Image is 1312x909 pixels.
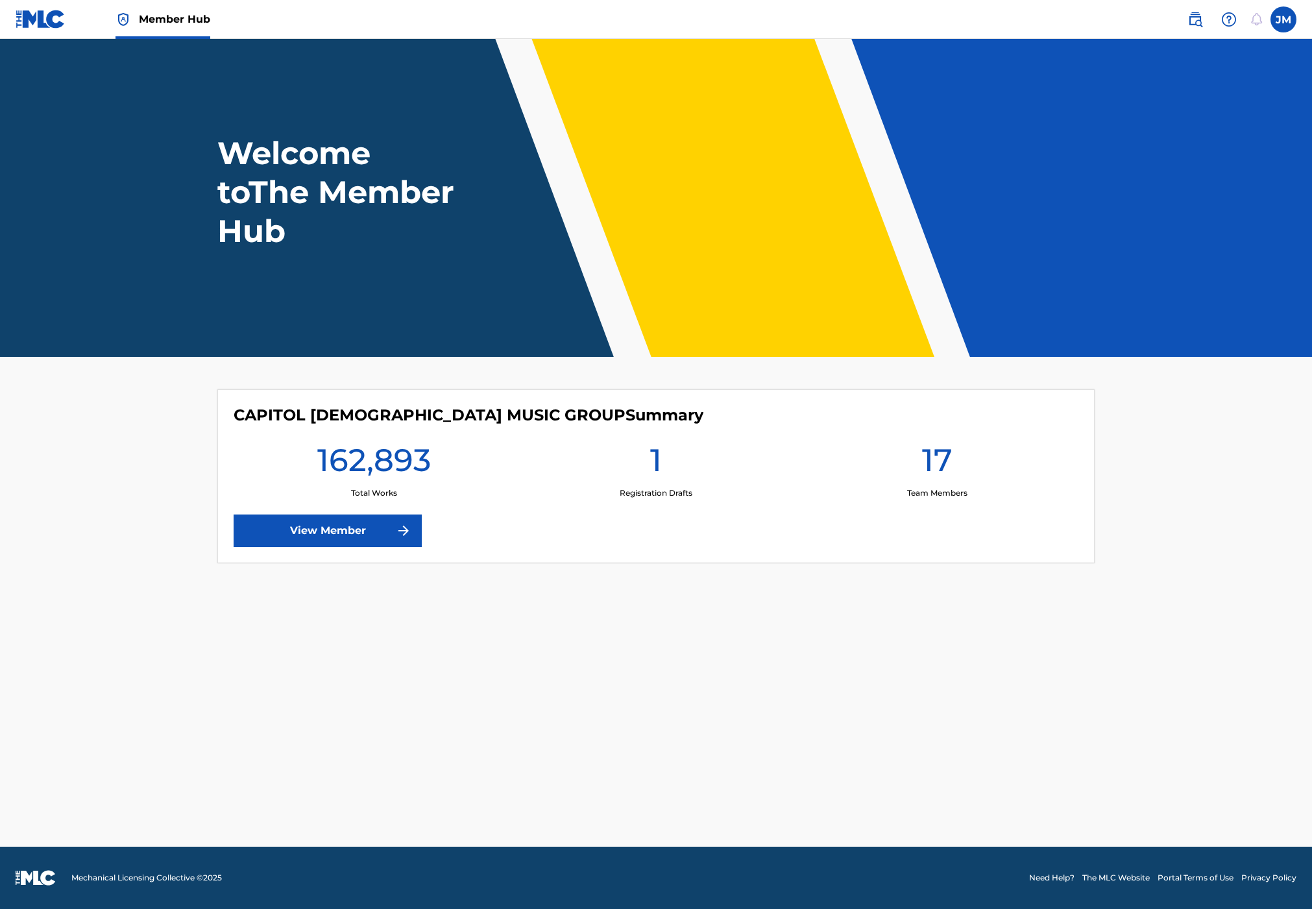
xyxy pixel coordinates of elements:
h1: 1 [650,441,662,487]
span: Mechanical Licensing Collective © 2025 [71,872,222,884]
a: Public Search [1182,6,1208,32]
img: f7272a7cc735f4ea7f67.svg [396,523,411,539]
div: Notifications [1250,13,1263,26]
a: The MLC Website [1082,872,1150,884]
p: Registration Drafts [620,487,692,499]
div: Help [1216,6,1242,32]
img: Top Rightsholder [115,12,131,27]
h4: CAPITOL CHRISTIAN MUSIC GROUP [234,406,703,425]
h1: Welcome to The Member Hub [217,134,460,250]
span: Member Hub [139,12,210,27]
h1: 17 [922,441,953,487]
p: Team Members [907,487,967,499]
a: Need Help? [1029,872,1075,884]
img: search [1187,12,1203,27]
img: logo [16,870,56,886]
img: help [1221,12,1237,27]
a: View Member [234,515,422,547]
p: Total Works [351,487,397,499]
a: Privacy Policy [1241,872,1296,884]
a: Portal Terms of Use [1158,872,1233,884]
iframe: Chat Widget [1247,847,1312,909]
h1: 162,893 [317,441,431,487]
img: MLC Logo [16,10,66,29]
div: User Menu [1270,6,1296,32]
